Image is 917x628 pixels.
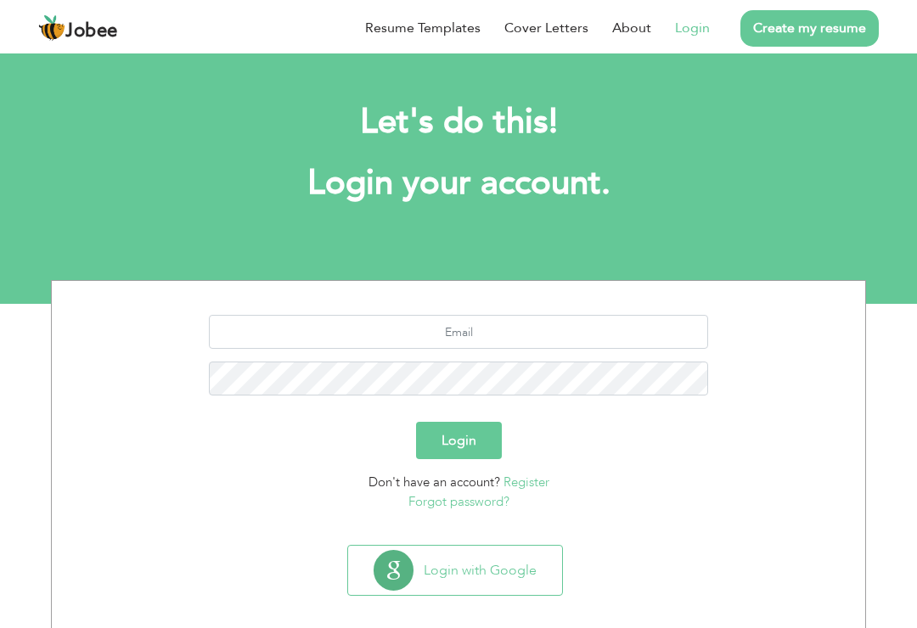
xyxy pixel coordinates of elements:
a: Jobee [38,14,118,42]
span: Jobee [65,22,118,41]
a: Login [675,18,710,38]
span: Don't have an account? [368,474,500,491]
img: jobee.io [38,14,65,42]
h1: Login your account. [175,161,742,205]
a: About [612,18,651,38]
a: Resume Templates [365,18,481,38]
a: Forgot password? [408,493,509,510]
input: Email [209,315,709,349]
h2: Let's do this! [175,100,742,144]
button: Login with Google [348,546,562,595]
a: Cover Letters [504,18,588,38]
button: Login [416,422,502,459]
a: Create my resume [740,10,879,47]
a: Register [504,474,549,491]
